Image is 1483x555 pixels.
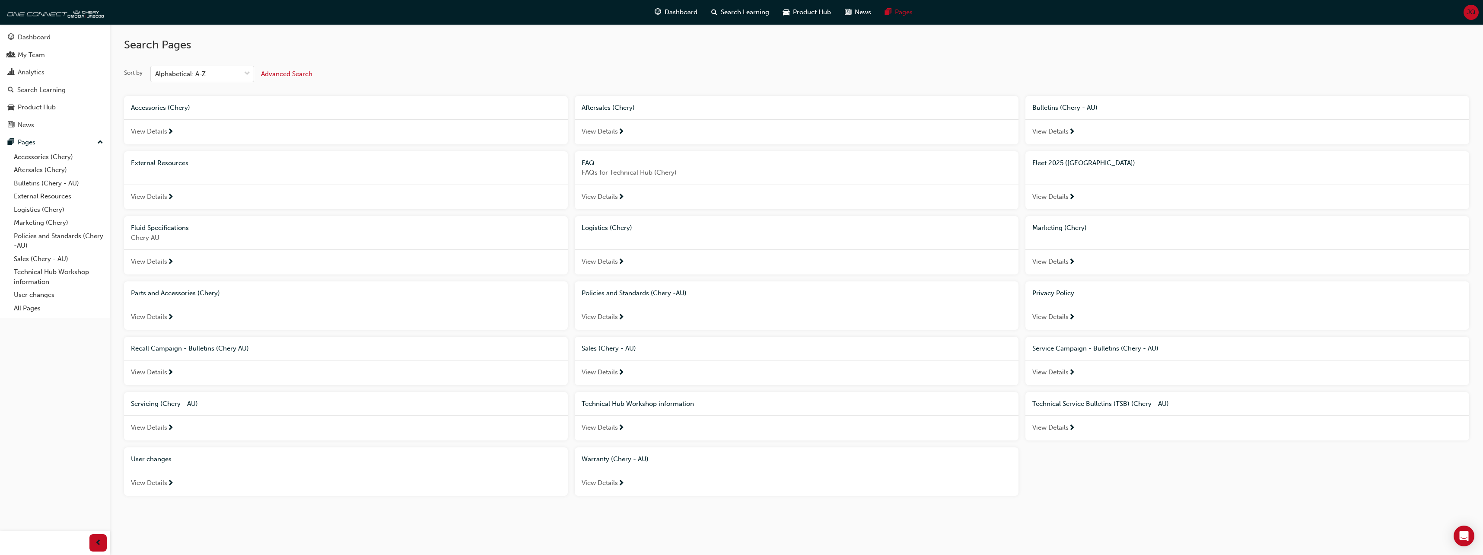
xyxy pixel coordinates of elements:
span: people-icon [8,51,14,59]
span: View Details [131,478,167,488]
button: JQ [1464,5,1479,20]
span: View Details [131,192,167,202]
a: Sales (Chery - AU) [10,252,107,266]
span: Service Campaign - Bulletins (Chery - AU) [1032,344,1158,352]
span: View Details [1032,127,1069,137]
span: chart-icon [8,69,14,77]
span: View Details [582,367,618,377]
span: View Details [1032,312,1069,322]
a: Marketing (Chery) [10,216,107,230]
span: next-icon [1069,369,1075,377]
div: Sort by [124,69,143,77]
span: next-icon [1069,194,1075,201]
span: next-icon [1069,314,1075,322]
span: next-icon [167,128,174,136]
span: Warranty (Chery - AU) [582,455,649,463]
span: News [855,7,871,17]
span: news-icon [8,121,14,129]
span: Fleet 2025 ([GEOGRAPHIC_DATA]) [1032,159,1135,167]
span: FAQs for Technical Hub (Chery) [582,168,1012,178]
a: Logistics (Chery) [10,203,107,217]
a: User changes [10,288,107,302]
span: Dashboard [665,7,697,17]
a: Parts and Accessories (Chery)View Details [124,281,568,330]
span: View Details [1032,257,1069,267]
a: News [3,117,107,133]
a: Recall Campaign - Bulletins (Chery AU)View Details [124,337,568,385]
a: Aftersales (Chery)View Details [575,96,1018,144]
span: Search Learning [721,7,769,17]
span: Bulletins (Chery - AU) [1032,104,1098,112]
a: car-iconProduct Hub [776,3,838,21]
span: View Details [1032,423,1069,433]
span: next-icon [167,369,174,377]
div: Alphabetical: A-Z [155,69,206,79]
span: View Details [582,478,618,488]
span: next-icon [167,194,174,201]
span: Policies and Standards (Chery -AU) [582,289,687,297]
span: pages-icon [8,139,14,147]
span: down-icon [244,68,250,80]
a: FAQFAQs for Technical Hub (Chery)View Details [575,151,1018,210]
span: Advanced Search [261,70,312,78]
a: Product Hub [3,99,107,115]
span: next-icon [618,128,624,136]
span: guage-icon [655,7,661,18]
a: Technical Service Bulletins (TSB) (Chery - AU)View Details [1025,392,1469,440]
span: Accessories (Chery) [131,104,190,112]
span: next-icon [618,258,624,266]
a: My Team [3,47,107,63]
div: Product Hub [18,102,56,112]
a: Service Campaign - Bulletins (Chery - AU)View Details [1025,337,1469,385]
a: guage-iconDashboard [648,3,704,21]
a: Sales (Chery - AU)View Details [575,337,1018,385]
span: View Details [582,192,618,202]
div: Pages [18,137,35,147]
a: news-iconNews [838,3,878,21]
span: Technical Service Bulletins (TSB) (Chery - AU) [1032,400,1169,408]
span: View Details [582,127,618,137]
span: Privacy Policy [1032,289,1074,297]
span: View Details [582,423,618,433]
a: Search Learning [3,82,107,98]
a: Analytics [3,64,107,80]
div: My Team [18,50,45,60]
span: search-icon [8,86,14,94]
span: next-icon [167,314,174,322]
a: Policies and Standards (Chery -AU) [10,230,107,252]
span: External Resources [131,159,188,167]
a: User changesView Details [124,447,568,496]
span: next-icon [618,424,624,432]
span: next-icon [1069,258,1075,266]
a: pages-iconPages [878,3,920,21]
button: Pages [3,134,107,150]
span: View Details [131,127,167,137]
a: External ResourcesView Details [124,151,568,210]
span: Recall Campaign - Bulletins (Chery AU) [131,344,249,352]
a: Policies and Standards (Chery -AU)View Details [575,281,1018,330]
span: View Details [131,257,167,267]
span: next-icon [618,369,624,377]
span: Aftersales (Chery) [582,104,635,112]
span: Parts and Accessories (Chery) [131,289,220,297]
span: Chery AU [131,233,561,243]
span: Sales (Chery - AU) [582,344,636,352]
button: DashboardMy TeamAnalyticsSearch LearningProduct HubNews [3,28,107,134]
span: next-icon [167,258,174,266]
a: Technical Hub Workshop informationView Details [575,392,1018,440]
span: View Details [131,367,167,377]
a: Aftersales (Chery) [10,163,107,177]
span: View Details [131,423,167,433]
a: oneconnect [4,3,104,21]
span: next-icon [1069,424,1075,432]
a: search-iconSearch Learning [704,3,776,21]
a: Bulletins (Chery - AU) [10,177,107,190]
span: next-icon [1069,128,1075,136]
span: next-icon [618,194,624,201]
div: News [18,120,34,130]
span: guage-icon [8,34,14,41]
span: next-icon [167,480,174,488]
a: Technical Hub Workshop information [10,265,107,288]
a: Dashboard [3,29,107,45]
span: car-icon [8,104,14,112]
